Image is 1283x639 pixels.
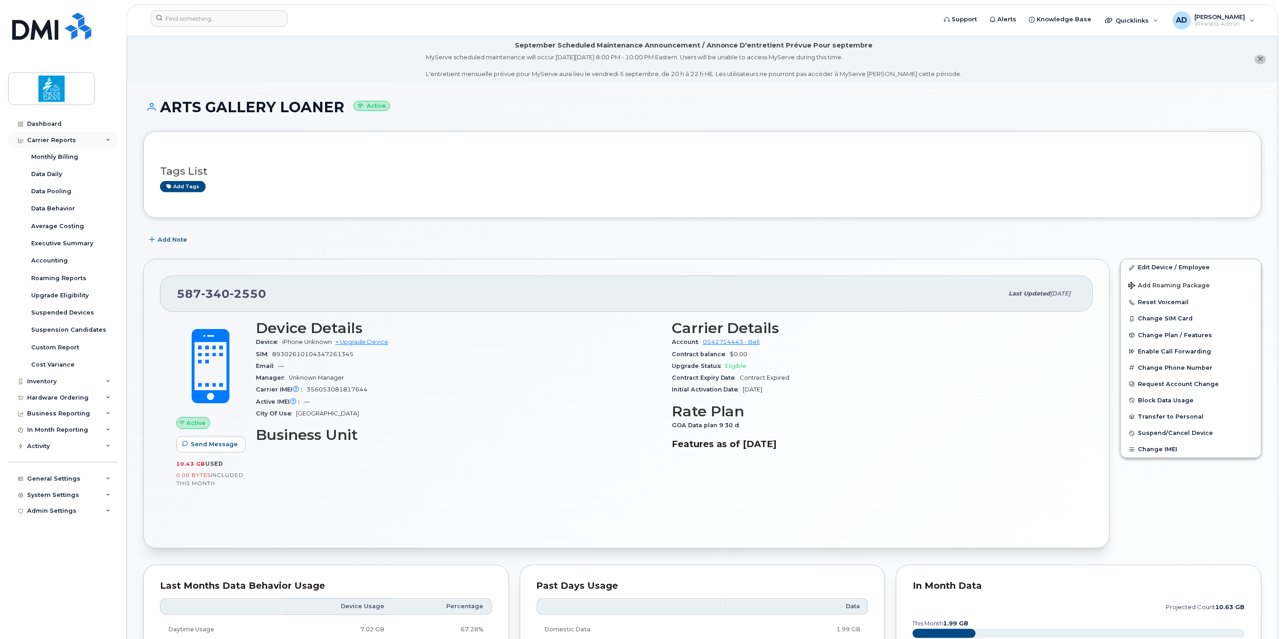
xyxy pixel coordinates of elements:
[296,410,359,417] span: [GEOGRAPHIC_DATA]
[730,351,748,358] span: $0.00
[1121,259,1261,276] a: Edit Device / Employee
[256,386,307,393] span: Carrier IMEI
[307,386,368,393] span: 356053081817644
[1121,294,1261,310] button: Reset Voicemail
[1138,332,1212,339] span: Change Plan / Features
[256,362,278,369] span: Email
[672,403,1077,420] h3: Rate Plan
[191,440,238,448] span: Send Message
[176,461,205,467] span: 10.43 GB
[672,386,743,393] span: Initial Activation Date
[1121,392,1261,409] button: Block Data Usage
[1121,409,1261,425] button: Transfer to Personal
[537,582,869,591] div: Past Days Usage
[1128,282,1210,291] span: Add Roaming Package
[1216,604,1245,610] tspan: 10.63 GB
[282,339,332,345] span: iPhone Unknown
[256,398,304,405] span: Active IMEI
[672,439,1077,449] h3: Features as of [DATE]
[672,362,726,369] span: Upgrade Status
[1121,343,1261,360] button: Enable Call Forwarding
[943,620,969,627] tspan: 1.99 GB
[1121,276,1261,294] button: Add Roaming Package
[672,339,703,345] span: Account
[426,53,962,78] div: MyServe scheduled maintenance will occur [DATE][DATE] 8:00 PM - 10:00 PM Eastern. Users will be u...
[1121,360,1261,376] button: Change Phone Number
[1121,376,1261,392] button: Request Account Change
[1121,327,1261,343] button: Change Plan / Features
[912,620,969,627] text: this month
[723,598,869,615] th: Data
[282,598,392,615] th: Device Usage
[256,339,282,345] span: Device
[672,374,740,381] span: Contract Expiry Date
[1051,290,1071,297] span: [DATE]
[703,339,760,345] a: 0542714443 - Bell
[205,460,223,467] span: used
[740,374,790,381] span: Contract Expired
[672,422,744,429] span: GOA Data plan 9 30 d
[1009,290,1051,297] span: Last updated
[743,386,763,393] span: [DATE]
[272,351,354,358] span: 89302610104347261345
[726,362,747,369] span: Eligible
[187,419,206,427] span: Active
[354,101,390,111] small: Active
[672,320,1077,336] h3: Carrier Details
[256,427,661,443] h3: Business Unit
[1121,441,1261,458] button: Change IMEI
[176,436,245,453] button: Send Message
[160,166,1245,177] h3: Tags List
[672,351,730,358] span: Contract balance
[1138,430,1213,437] span: Suspend/Cancel Device
[1138,348,1212,355] span: Enable Call Forwarding
[201,287,230,300] span: 340
[230,287,266,300] span: 2550
[177,287,266,300] span: 587
[256,410,296,417] span: City Of Use
[1255,55,1266,64] button: close notification
[160,181,206,192] a: Add tags
[335,339,388,345] a: + Upgrade Device
[1121,425,1261,441] button: Suspend/Cancel Device
[515,41,873,50] div: September Scheduled Maintenance Announcement / Annonce D'entretient Prévue Pour septembre
[1166,604,1245,610] text: projected count
[278,362,284,369] span: —
[176,472,211,478] span: 0.00 Bytes
[143,232,195,248] button: Add Note
[304,398,310,405] span: —
[392,598,492,615] th: Percentage
[256,374,289,381] span: Manager
[289,374,344,381] span: Unknown Manager
[913,582,1245,591] div: In Month Data
[256,351,272,358] span: SIM
[160,582,492,591] div: Last Months Data Behavior Usage
[1121,310,1261,327] button: Change SIM Card
[256,320,661,336] h3: Device Details
[158,235,187,244] span: Add Note
[143,99,1262,115] h1: ARTS GALLERY LOANER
